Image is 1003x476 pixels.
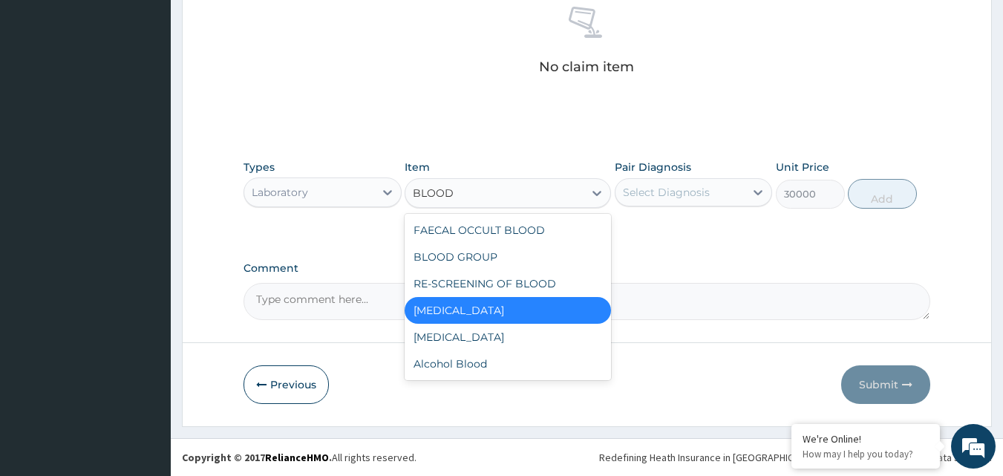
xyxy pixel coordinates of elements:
p: No claim item [539,59,634,74]
textarea: Type your message and hit 'Enter' [7,318,283,370]
div: [MEDICAL_DATA] [405,297,611,324]
div: We're Online! [803,432,929,446]
button: Add [848,179,917,209]
label: Types [244,161,275,174]
footer: All rights reserved. [171,438,1003,476]
img: d_794563401_company_1708531726252_794563401 [27,74,60,111]
div: Laboratory [252,185,308,200]
span: We're online! [86,143,205,293]
div: Select Diagnosis [623,185,710,200]
div: FAECAL OCCULT BLOOD [405,217,611,244]
div: Alcohol Blood [405,351,611,377]
a: RelianceHMO [265,451,329,464]
div: BLOOD GROUP [405,244,611,270]
strong: Copyright © 2017 . [182,451,332,464]
label: Item [405,160,430,175]
label: Pair Diagnosis [615,160,691,175]
p: How may I help you today? [803,448,929,460]
label: Comment [244,262,931,275]
label: Unit Price [776,160,829,175]
button: Previous [244,365,329,404]
div: Minimize live chat window [244,7,279,43]
div: [MEDICAL_DATA] [405,324,611,351]
button: Submit [841,365,930,404]
div: RE-SCREENING OF BLOOD [405,270,611,297]
div: Redefining Heath Insurance in [GEOGRAPHIC_DATA] using Telemedicine and Data Science! [599,450,992,465]
div: Chat with us now [77,83,249,102]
